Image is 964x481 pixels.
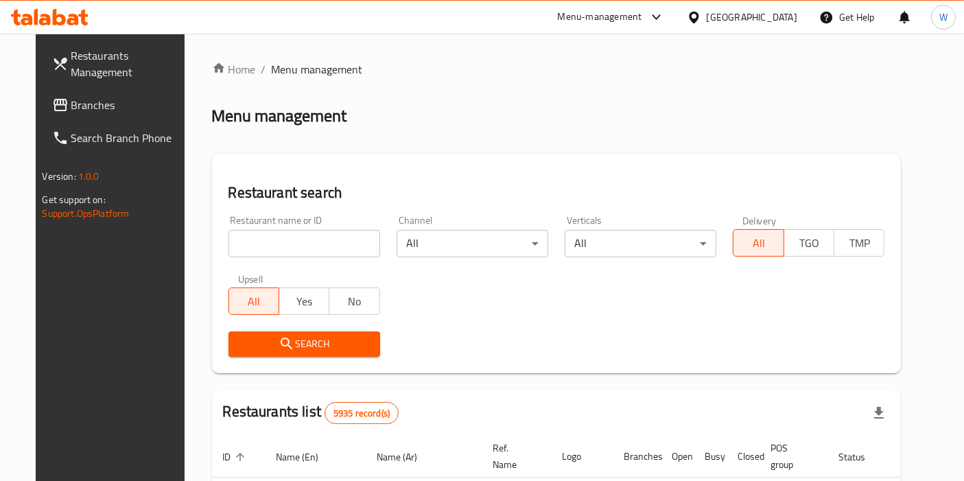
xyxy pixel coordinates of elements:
span: ID [223,449,249,465]
span: 1.0.0 [78,167,99,185]
h2: Restaurants list [223,401,399,424]
button: All [228,288,279,315]
div: All [565,230,716,257]
span: Get support on: [43,191,106,209]
label: Upsell [238,274,263,283]
span: Search [239,336,369,353]
th: Open [661,436,694,478]
button: Search [228,331,380,357]
button: Yes [279,288,329,315]
span: TGO [790,233,829,253]
button: All [733,229,784,257]
span: W [939,10,948,25]
span: No [335,292,374,312]
button: No [329,288,379,315]
li: / [261,61,266,78]
span: POS group [771,440,812,473]
span: Restaurants Management [71,47,186,80]
button: TMP [834,229,884,257]
div: All [397,230,548,257]
span: TMP [840,233,879,253]
a: Search Branch Phone [41,121,197,154]
th: Closed [727,436,760,478]
a: Support.OpsPlatform [43,204,130,222]
span: Yes [285,292,324,312]
h2: Menu management [212,105,347,127]
div: Total records count [325,402,399,424]
span: Name (Ar) [377,449,436,465]
span: All [739,233,778,253]
th: Branches [613,436,661,478]
a: Restaurants Management [41,39,197,89]
div: [GEOGRAPHIC_DATA] [707,10,797,25]
input: Search for restaurant name or ID.. [228,230,380,257]
span: Branches [71,97,186,113]
span: Menu management [272,61,363,78]
div: Menu-management [558,9,642,25]
span: Status [839,449,884,465]
span: Name (En) [277,449,337,465]
a: Branches [41,89,197,121]
span: All [235,292,274,312]
label: Delivery [742,215,777,225]
th: Busy [694,436,727,478]
a: Home [212,61,256,78]
nav: breadcrumb [212,61,902,78]
h2: Restaurant search [228,183,885,203]
button: TGO [784,229,834,257]
span: 5935 record(s) [325,407,398,420]
span: Ref. Name [493,440,535,473]
span: Search Branch Phone [71,130,186,146]
div: Export file [862,397,895,430]
span: Version: [43,167,76,185]
th: Logo [552,436,613,478]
